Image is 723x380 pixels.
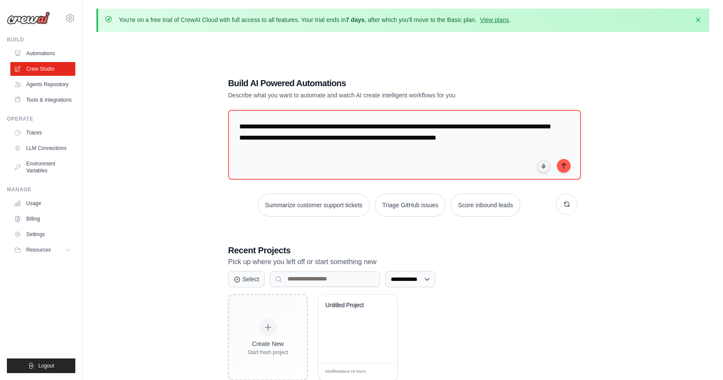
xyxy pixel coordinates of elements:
img: Logo [7,12,50,25]
span: Logout [38,362,54,369]
a: Crew Studio [10,62,75,76]
p: You're on a free trial of CrewAI Cloud with full access to all features. Your trial ends in , aft... [119,16,511,24]
span: Edit [377,368,384,375]
div: Build [7,36,75,43]
div: Untitled Project [325,302,377,309]
a: Agents Repository [10,78,75,91]
a: Environment Variables [10,157,75,178]
button: Score inbound leads [451,193,520,217]
p: Describe what you want to automate and watch AI create intelligent workflows for you [228,91,517,100]
button: Select [228,271,265,287]
button: Logout [7,358,75,373]
a: Automations [10,47,75,60]
a: Usage [10,196,75,210]
p: Pick up where you left off or start something new [228,256,578,268]
a: LLM Connections [10,141,75,155]
button: Resources [10,243,75,257]
button: Click to speak your automation idea [537,160,550,173]
div: Manage [7,186,75,193]
a: View plans [480,16,509,23]
div: Create New [247,340,288,348]
a: Tools & Integrations [10,93,75,107]
button: Get new suggestions [556,193,578,215]
div: Operate [7,115,75,122]
span: Resources [26,246,51,253]
a: Settings [10,227,75,241]
div: Start fresh project [247,349,288,356]
span: Modified about 19 hours [325,369,366,375]
strong: 7 days [346,16,365,23]
h1: Build AI Powered Automations [228,77,517,89]
a: Traces [10,126,75,140]
button: Summarize customer support tickets [258,193,370,217]
button: Triage GitHub issues [375,193,445,217]
h3: Recent Projects [228,244,578,256]
a: Billing [10,212,75,226]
